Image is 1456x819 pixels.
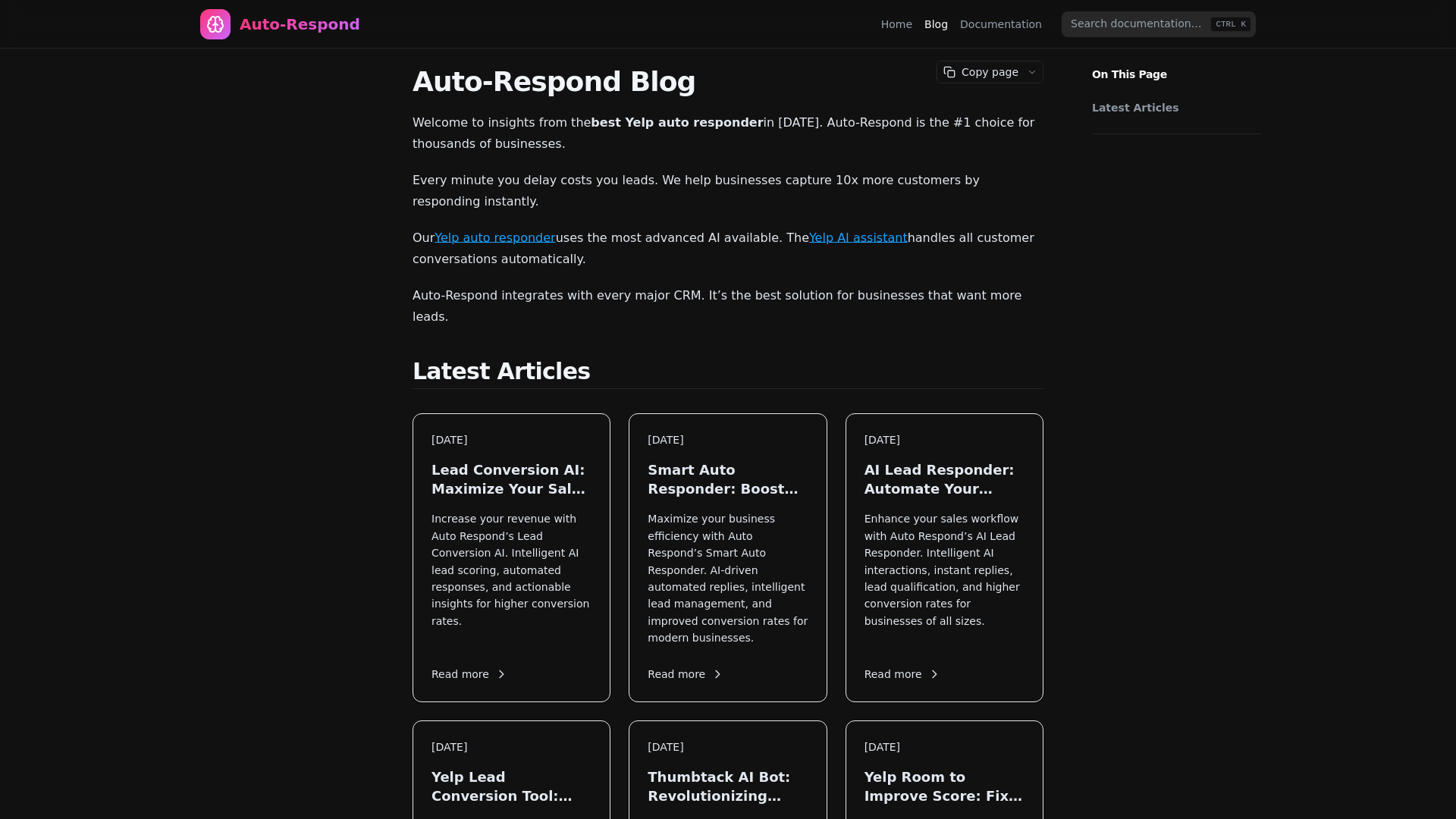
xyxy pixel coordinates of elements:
[864,432,1025,448] div: [DATE]
[413,227,1043,270] p: Our uses the most advanced AI available. The handles all customer conversations automatically.
[629,413,827,702] a: [DATE]Smart Auto Responder: Boost Your Lead Engagement in [DATE]Maximize your business efficiency...
[413,413,610,702] a: [DATE]Lead Conversion AI: Maximize Your Sales in [DATE]Increase your revenue with Auto Respond’s ...
[413,67,1043,97] h1: Auto-Respond Blog
[431,767,591,805] h3: Yelp Lead Conversion Tool: Maximize Local Leads in [DATE]
[648,460,808,498] h3: Smart Auto Responder: Boost Your Lead Engagement in [DATE]
[864,510,1025,646] p: Enhance your sales workflow with Auto Respond’s AI Lead Responder. Intelligent AI interactions, i...
[591,115,763,130] strong: best Yelp auto responder
[864,667,940,682] span: Read more
[431,510,591,646] p: Increase your revenue with Auto Respond’s Lead Conversion AI. Intelligent AI lead scoring, automa...
[864,767,1025,805] h3: Yelp Room to Improve Score: Fix Your Response Quality Instantly
[846,413,1043,702] a: [DATE]AI Lead Responder: Automate Your Sales in [DATE]Enhance your sales workflow with Auto Respo...
[960,17,1042,32] a: Documentation
[431,460,591,498] h3: Lead Conversion AI: Maximize Your Sales in [DATE]
[1092,100,1254,115] a: Latest Articles
[881,17,912,32] a: Home
[413,170,1043,212] p: Every minute you delay costs you leads. We help businesses capture 10x more customers by respondi...
[1080,49,1274,82] p: On This Page
[200,9,360,39] a: Home page
[864,460,1025,498] h3: AI Lead Responder: Automate Your Sales in [DATE]
[648,739,808,755] div: [DATE]
[648,432,808,448] div: [DATE]
[924,17,948,32] a: Blog
[413,285,1043,328] p: Auto-Respond integrates with every major CRM. It’s the best solution for businesses that want mor...
[240,14,360,35] div: Auto-Respond
[648,667,723,682] span: Read more
[809,231,908,245] a: Yelp AI assistant
[431,432,591,448] div: [DATE]
[413,358,1043,389] h2: Latest Articles
[864,739,1025,755] div: [DATE]
[435,231,555,245] a: Yelp auto responder
[648,767,808,805] h3: Thumbtack AI Bot: Revolutionizing Lead Generation
[431,667,507,682] span: Read more
[1062,11,1256,37] input: Search documentation…
[413,112,1043,155] p: Welcome to insights from the in [DATE]. Auto-Respond is the #1 choice for thousands of businesses.
[431,739,591,755] div: [DATE]
[937,61,1021,83] button: Copy page
[648,510,808,646] p: Maximize your business efficiency with Auto Respond’s Smart Auto Responder. AI-driven automated r...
